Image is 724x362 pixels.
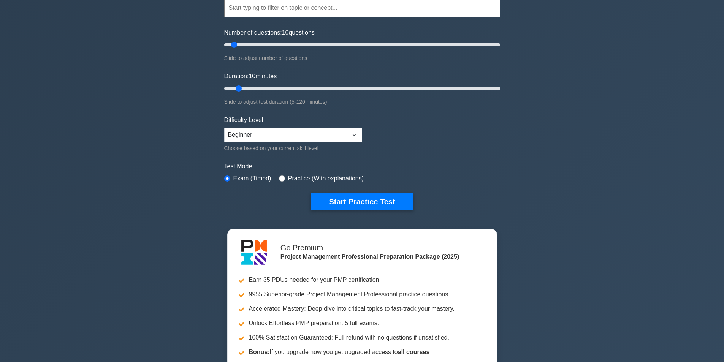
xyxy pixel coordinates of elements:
[224,144,362,153] div: Choose based on your current skill level
[233,174,271,183] label: Exam (Timed)
[224,97,500,106] div: Slide to adjust test duration (5-120 minutes)
[311,193,413,210] button: Start Practice Test
[282,29,289,36] span: 10
[224,72,277,81] label: Duration: minutes
[249,73,255,79] span: 10
[224,115,263,125] label: Difficulty Level
[288,174,364,183] label: Practice (With explanations)
[224,28,315,37] label: Number of questions: questions
[224,54,500,63] div: Slide to adjust number of questions
[224,162,500,171] label: Test Mode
